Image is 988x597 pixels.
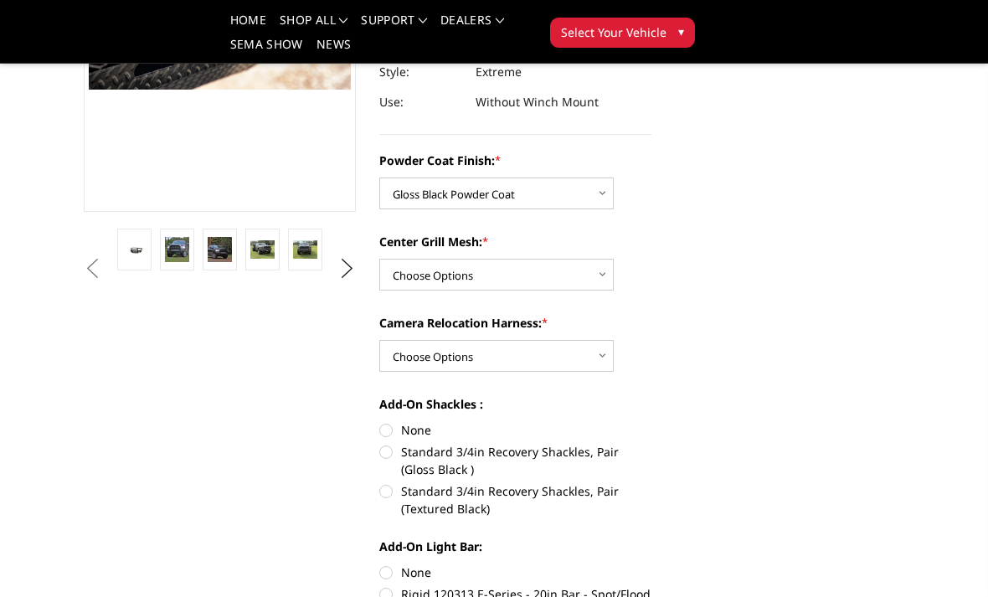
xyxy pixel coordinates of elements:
label: Standard 3/4in Recovery Shackles, Pair (Gloss Black ) [379,443,651,478]
dd: Without Winch Mount [476,87,599,117]
img: 2019-2026 Ram 2500-3500 - FT Series - Extreme Front Bumper [165,237,189,261]
label: None [379,564,651,581]
label: Camera Relocation Harness: [379,314,651,332]
a: shop all [280,14,347,39]
label: Standard 3/4in Recovery Shackles, Pair (Textured Black) [379,482,651,517]
a: Support [361,14,427,39]
dd: Extreme [476,57,522,87]
button: Next [335,256,360,281]
label: Add-On Light Bar: [379,538,651,555]
dt: Use: [379,87,463,117]
img: 2019-2026 Ram 2500-3500 - FT Series - Extreme Front Bumper [122,244,147,255]
a: Dealers [440,14,504,39]
dt: Style: [379,57,463,87]
a: Home [230,14,266,39]
span: ▾ [678,23,684,40]
button: Select Your Vehicle [550,18,695,48]
label: None [379,421,651,439]
img: 2019-2026 Ram 2500-3500 - FT Series - Extreme Front Bumper [208,237,232,261]
img: 2019-2026 Ram 2500-3500 - FT Series - Extreme Front Bumper [250,240,275,259]
a: SEMA Show [230,39,303,63]
img: 2019-2026 Ram 2500-3500 - FT Series - Extreme Front Bumper [293,240,317,259]
button: Previous [80,256,105,281]
label: Add-On Shackles : [379,395,651,413]
span: Select Your Vehicle [561,23,666,41]
label: Powder Coat Finish: [379,152,651,169]
label: Center Grill Mesh: [379,233,651,250]
a: News [316,39,351,63]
